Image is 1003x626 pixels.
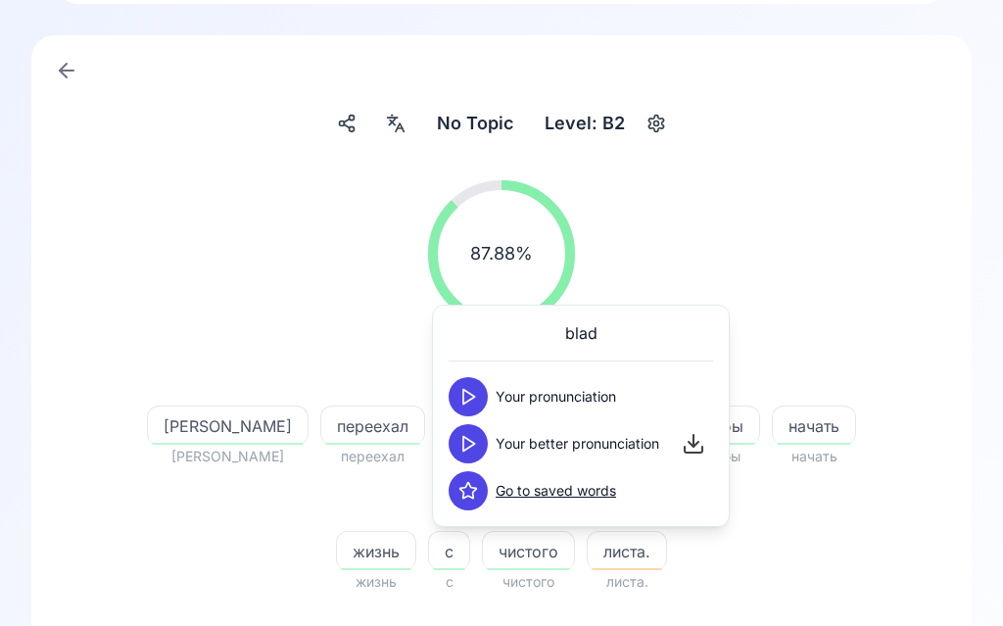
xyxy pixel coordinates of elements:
span: чистого [482,570,575,594]
span: blad [565,321,597,345]
span: Your better pronunciation [496,434,659,454]
span: переехал [320,445,425,468]
span: с [428,570,470,594]
span: с [429,540,469,563]
span: Your pronunciation [496,387,616,407]
button: переехал [320,406,425,445]
span: начать [772,445,856,468]
span: переехал [321,414,424,438]
button: жизнь [336,531,416,570]
span: [PERSON_NAME] [148,414,308,438]
button: No Topic [429,106,521,141]
span: жизнь [337,540,415,563]
span: [PERSON_NAME] [147,445,309,468]
button: начать [772,406,856,445]
button: [PERSON_NAME] [147,406,309,445]
span: листа. [588,540,666,563]
button: листа. [587,531,667,570]
span: листа. [587,570,667,594]
a: Go to saved words [496,481,616,501]
button: чистого [482,531,575,570]
span: чистого [483,540,574,563]
span: 87.88 % [470,240,533,267]
span: No Topic [437,110,513,137]
button: Level: B2 [537,106,672,141]
span: жизнь [336,570,416,594]
span: начать [773,414,855,438]
div: Level: B2 [537,106,633,141]
button: с [428,531,470,570]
